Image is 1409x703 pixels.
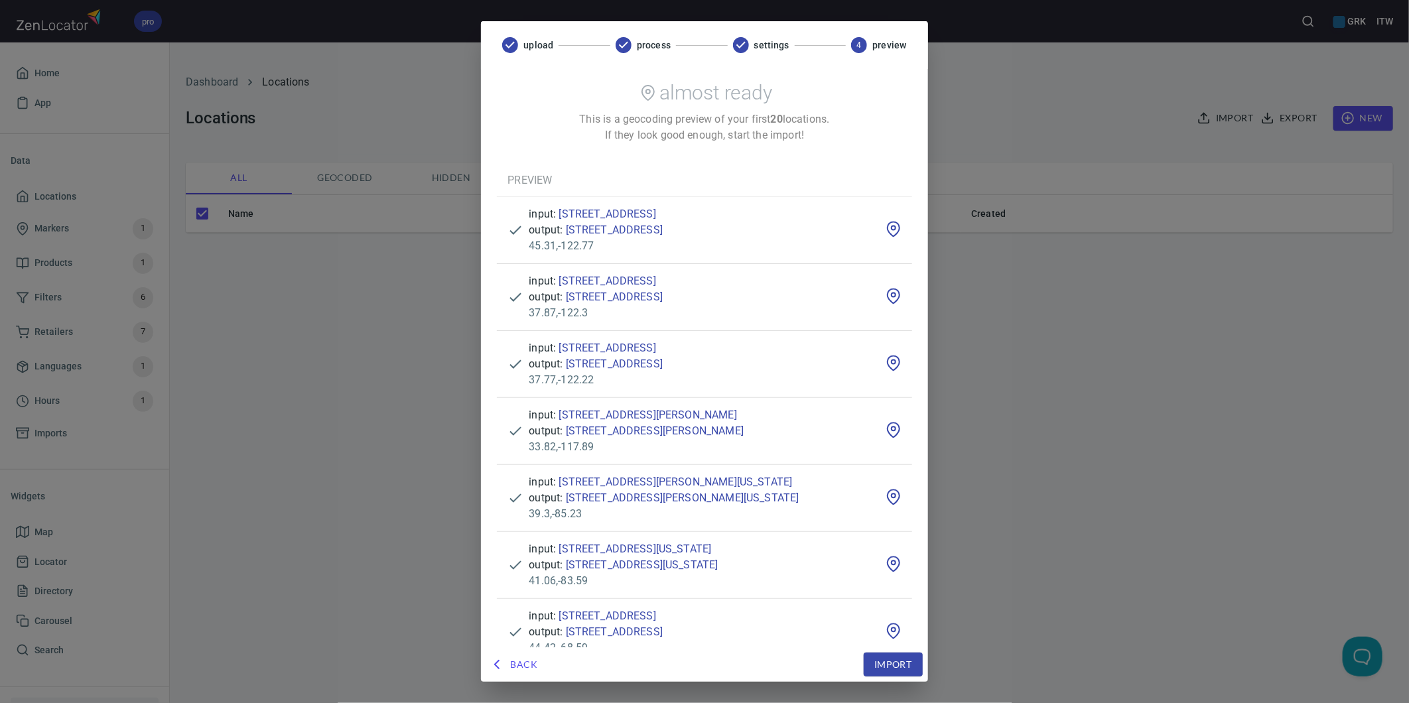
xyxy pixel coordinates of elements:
a: [STREET_ADDRESS] [559,275,656,287]
span: input: [529,409,559,421]
span: input: [529,609,559,622]
span: 41.06 , -83.59 [529,574,588,587]
span: 37.77 , -122.22 [529,373,594,386]
span: 45.31 , -122.77 [529,239,594,252]
button: Import [864,653,922,677]
svg: geocoded [507,624,523,640]
svg: geocoded [507,289,523,305]
span: input: [529,476,559,488]
a: [STREET_ADDRESS] [566,357,663,370]
a: [STREET_ADDRESS] [559,342,656,354]
svg: geocoded [507,356,523,372]
a: [STREET_ADDRESS] [559,208,656,220]
span: process [637,38,671,52]
span: input: [529,208,559,220]
span: preview [872,38,906,52]
a: [STREET_ADDRESS] [566,625,663,638]
span: input: [529,342,559,354]
span: 37.87 , -122.3 [529,306,588,319]
span: settings [754,38,789,52]
span: upload [523,38,553,52]
span: Import [874,657,911,673]
a: [STREET_ADDRESS] [559,609,656,622]
span: output: [529,357,565,370]
a: [STREET_ADDRESS] [566,290,663,303]
a: [STREET_ADDRESS][PERSON_NAME] [566,424,744,437]
span: output: [529,424,565,437]
a: [STREET_ADDRESS][US_STATE] [566,558,718,571]
span: output: [529,290,565,303]
svg: geocoded [507,557,523,573]
a: [STREET_ADDRESS][US_STATE] [559,543,712,555]
a: [STREET_ADDRESS][PERSON_NAME] [559,409,737,421]
svg: geocoded [507,423,523,439]
h2: almost ready [659,81,772,105]
span: 33.82 , -117.89 [529,440,594,453]
span: 44.42 , -68.59 [529,641,588,654]
a: [STREET_ADDRESS][PERSON_NAME][US_STATE] [566,491,799,504]
a: [STREET_ADDRESS][PERSON_NAME][US_STATE] [559,476,793,488]
span: Back [492,657,537,673]
span: output: [529,224,565,236]
span: input: [529,275,559,287]
span: output: [529,625,565,638]
span: input: [529,543,559,555]
strong: 20 [771,113,783,125]
a: [STREET_ADDRESS] [566,224,663,236]
button: Back [486,653,543,677]
span: This is a geocoding preview of your first locations. If they look good enough, start the import! [580,113,830,141]
text: 4 [857,40,862,50]
span: output: [529,491,565,504]
svg: geocoded [507,222,523,238]
svg: geocoded [507,490,523,506]
span: 39.3 , -85.23 [529,507,582,520]
span: output: [529,558,565,571]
